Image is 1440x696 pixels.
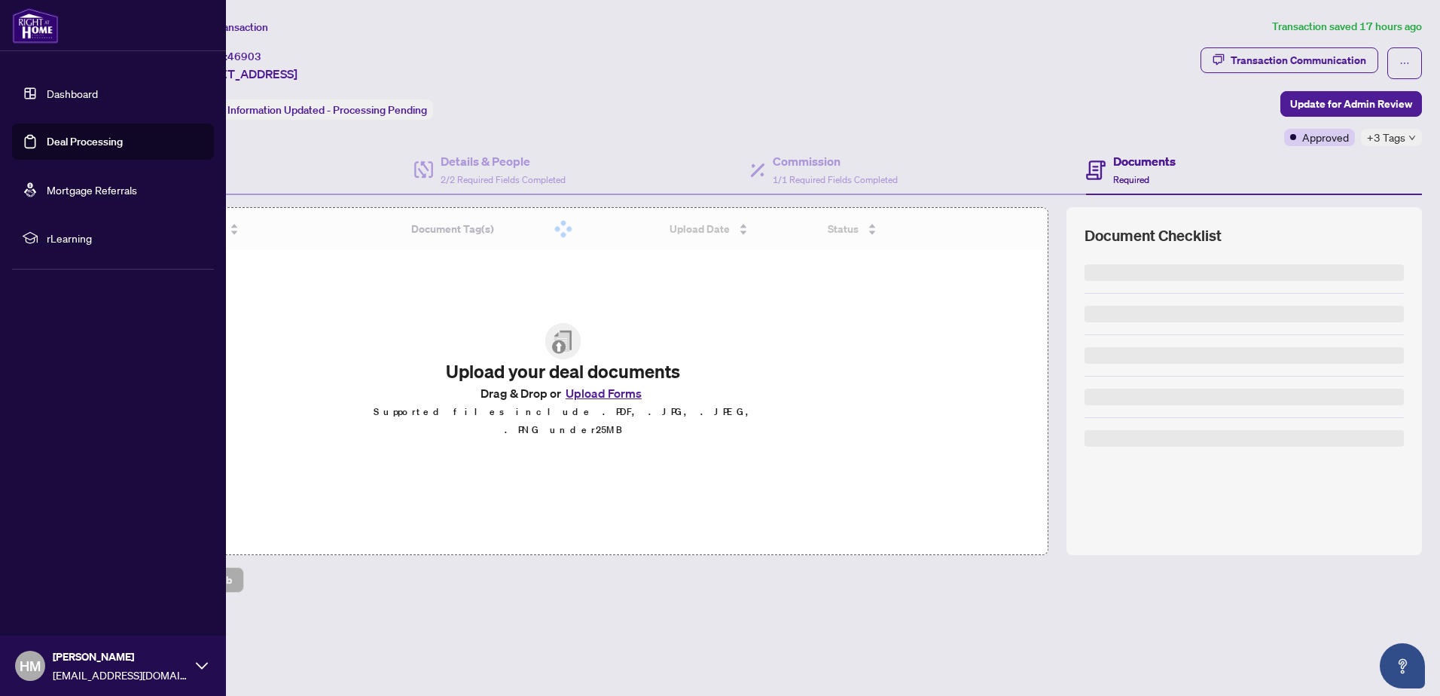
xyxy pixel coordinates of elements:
[1408,134,1416,142] span: down
[47,230,203,246] span: rLearning
[545,323,581,359] img: File Upload
[20,655,41,676] span: HM
[561,383,646,403] button: Upload Forms
[1085,225,1222,246] span: Document Checklist
[53,649,188,665] span: [PERSON_NAME]
[187,99,433,120] div: Status:
[351,359,775,383] h2: Upload your deal documents
[1113,174,1149,185] span: Required
[1231,48,1366,72] div: Transaction Communication
[773,174,898,185] span: 1/1 Required Fields Completed
[1201,47,1378,73] button: Transaction Communication
[481,383,646,403] span: Drag & Drop or
[12,8,59,44] img: logo
[773,152,898,170] h4: Commission
[1367,129,1405,146] span: +3 Tags
[47,183,137,197] a: Mortgage Referrals
[53,667,188,683] span: [EMAIL_ADDRESS][DOMAIN_NAME]
[47,87,98,100] a: Dashboard
[227,50,261,63] span: 46903
[1272,18,1422,35] article: Transaction saved 17 hours ago
[1399,58,1410,69] span: ellipsis
[187,65,297,83] span: [STREET_ADDRESS]
[227,103,427,117] span: Information Updated - Processing Pending
[1380,643,1425,688] button: Open asap
[441,174,566,185] span: 2/2 Required Fields Completed
[1302,129,1349,145] span: Approved
[339,311,787,451] span: File UploadUpload your deal documentsDrag & Drop orUpload FormsSupported files include .PDF, .JPG...
[188,20,268,34] span: View Transaction
[1290,92,1412,116] span: Update for Admin Review
[351,403,775,439] p: Supported files include .PDF, .JPG, .JPEG, .PNG under 25 MB
[1280,91,1422,117] button: Update for Admin Review
[441,152,566,170] h4: Details & People
[47,135,123,148] a: Deal Processing
[1113,152,1176,170] h4: Documents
